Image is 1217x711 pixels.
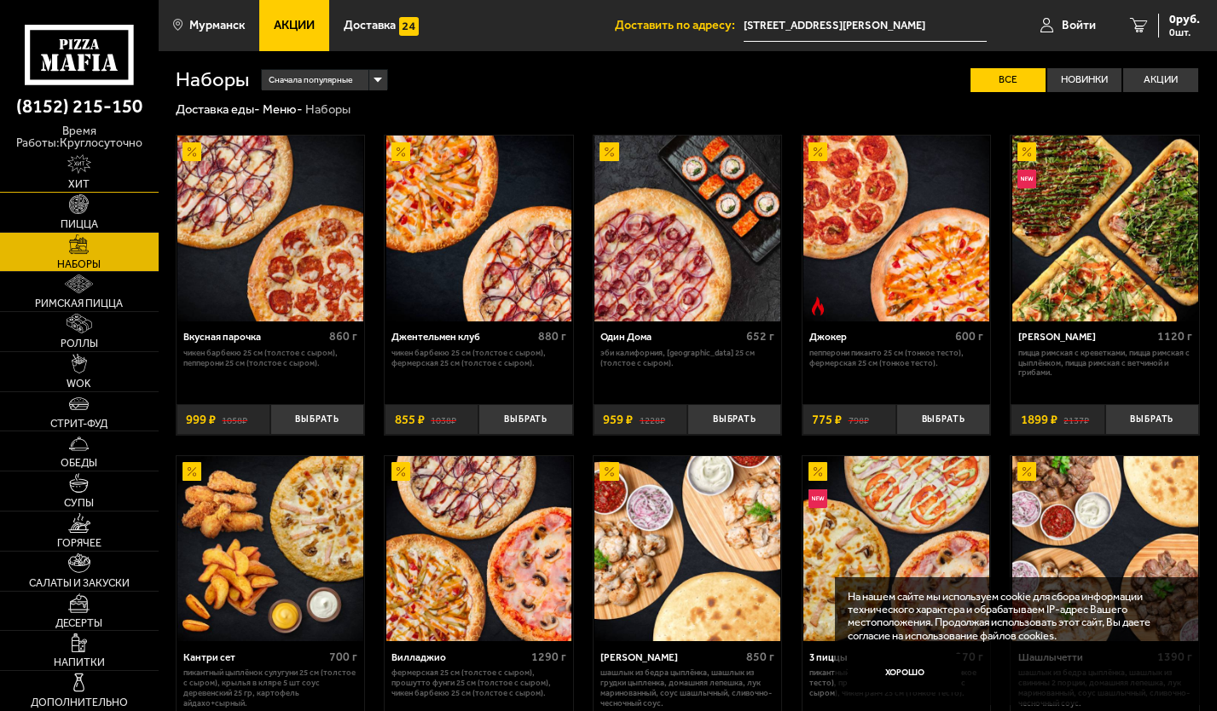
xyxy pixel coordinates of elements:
div: Кантри сет [183,651,325,663]
span: 860 г [329,329,357,344]
p: Эби Калифорния, [GEOGRAPHIC_DATA] 25 см (толстое с сыром). [600,348,774,368]
img: 3 пиццы [803,456,989,642]
h1: Наборы [176,70,249,90]
s: 798 ₽ [849,413,869,426]
p: шашлык из бедра цыплёнка, шашлык из грудки цыпленка, домашняя лепешка, лук маринованный, соус шаш... [600,668,774,708]
img: Мама Миа [1012,136,1198,321]
button: Выбрать [1105,404,1199,435]
s: 1058 ₽ [222,413,247,426]
p: Пицца Римская с креветками, Пицца Римская с цыплёнком, Пицца Римская с ветчиной и грибами. [1018,348,1192,379]
img: Акционный [391,462,410,481]
span: 1120 г [1157,329,1192,344]
p: Пикантный цыплёнок сулугуни 25 см (тонкое тесто), Прошутто Фунги 25 см (толстое с сыром), Чикен Р... [809,668,983,698]
img: Акционный [808,142,827,161]
img: Акционный [600,142,618,161]
a: АкционныйШашлычетти [1011,456,1198,642]
s: 1228 ₽ [640,413,665,426]
button: Выбрать [270,404,364,435]
span: 1899 ₽ [1021,413,1058,426]
span: Напитки [54,657,105,668]
span: Десерты [55,618,102,629]
span: 1290 г [531,650,566,664]
s: 2137 ₽ [1063,413,1089,426]
div: Джентельмен клуб [391,331,533,343]
span: Дополнительно [31,697,128,708]
span: WOK [67,379,91,390]
div: [PERSON_NAME] [600,651,742,663]
span: Пицца [61,219,98,230]
span: Роллы [61,338,98,350]
span: Горячее [57,538,101,549]
span: 880 г [538,329,566,344]
img: Дон Цыпа [594,456,780,642]
a: АкционныйОдин Дома [594,136,781,321]
label: Все [971,68,1046,92]
p: Пикантный цыплёнок сулугуни 25 см (толстое с сыром), крылья в кляре 5 шт соус деревенский 25 гр, ... [183,668,357,708]
span: Супы [64,498,94,509]
a: АкционныйОстрое блюдоДжокер [803,136,990,321]
a: АкционныйДжентельмен клуб [385,136,572,321]
button: Выбрать [478,404,572,435]
span: Мурманск [189,20,245,32]
p: Фермерская 25 см (толстое с сыром), Прошутто Фунги 25 см (толстое с сыром), Чикен Барбекю 25 см (... [391,668,565,698]
img: Новинка [808,489,827,508]
span: Доставить по адресу: [615,20,744,32]
img: Акционный [1017,462,1036,481]
span: Акции [274,20,315,32]
a: АкционныйВилладжио [385,456,572,642]
div: Вкусная парочка [183,331,325,343]
span: 775 ₽ [812,413,842,426]
a: Доставка еды- [176,101,260,117]
span: Римская пицца [35,298,123,309]
span: 600 г [955,329,983,344]
span: 700 г [329,650,357,664]
img: Кантри сет [177,456,363,642]
div: Вилладжио [391,651,526,663]
p: Пепперони Пиканто 25 см (тонкое тесто), Фермерская 25 см (тонкое тесто). [809,348,983,368]
img: Новинка [1017,170,1036,188]
a: АкционныйНовинкаМама Миа [1011,136,1198,321]
span: Обеды [61,458,97,469]
p: На нашем сайте мы используем cookie для сбора информации технического характера и обрабатываем IP... [848,590,1177,643]
img: Акционный [1017,142,1036,161]
a: Меню- [263,101,303,117]
span: 0 руб. [1169,14,1200,26]
span: Хит [68,179,90,190]
span: Стрит-фуд [50,419,107,430]
span: Салаты и закуски [29,578,130,589]
div: 3 пиццы [809,651,951,663]
button: Хорошо [848,654,962,692]
span: 850 г [746,650,774,664]
img: Шашлычетти [1012,456,1198,642]
a: АкционныйВкусная парочка [177,136,364,321]
img: Акционный [183,142,201,161]
label: Акции [1123,68,1198,92]
button: Выбрать [896,404,990,435]
span: 652 г [746,329,774,344]
img: Один Дома [594,136,780,321]
s: 1038 ₽ [431,413,456,426]
a: АкционныйНовинка3 пиццы [803,456,990,642]
a: АкционныйКантри сет [177,456,364,642]
div: Наборы [305,101,351,118]
span: Наборы [57,259,101,270]
p: Чикен Барбекю 25 см (толстое с сыром), Фермерская 25 см (толстое с сыром). [391,348,565,368]
img: Акционный [391,142,410,161]
span: 0 шт. [1169,27,1200,38]
img: Акционный [183,462,201,481]
span: Сначала популярные [269,68,353,92]
span: Мурманск, улица Шевченко, 32 [744,10,987,42]
label: Новинки [1047,68,1122,92]
a: АкционныйДон Цыпа [594,456,781,642]
p: Чикен Барбекю 25 см (толстое с сыром), Пепперони 25 см (толстое с сыром). [183,348,357,368]
img: Вкусная парочка [177,136,363,321]
span: Доставка [344,20,396,32]
img: 15daf4d41897b9f0e9f617042186c801.svg [399,17,418,36]
div: Джокер [809,331,951,343]
img: Острое блюдо [808,297,827,315]
input: Ваш адрес доставки [744,10,987,42]
span: 999 ₽ [186,413,216,426]
span: 855 ₽ [395,413,425,426]
img: Джентельмен клуб [386,136,572,321]
div: [PERSON_NAME] [1018,331,1153,343]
